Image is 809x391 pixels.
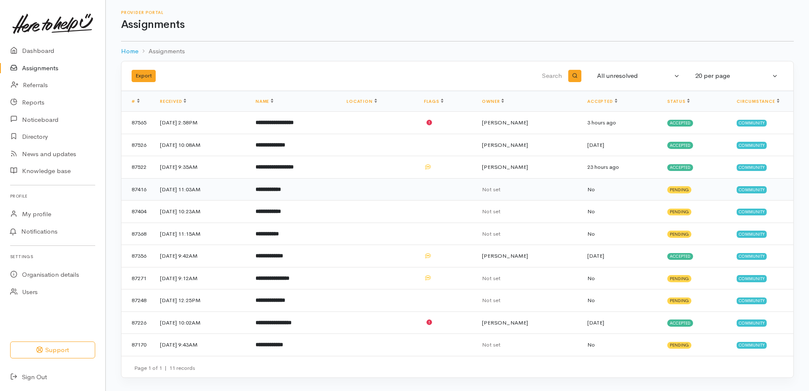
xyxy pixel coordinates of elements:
span: Community [737,231,767,237]
a: # [132,99,140,104]
span: No [587,297,595,304]
small: Page 1 of 1 11 records [134,364,195,372]
span: Community [737,120,767,127]
span: Pending [667,297,691,304]
td: 87526 [121,134,153,156]
td: [DATE] 10:02AM [153,311,249,334]
span: | [165,364,167,372]
time: [DATE] [587,319,604,326]
span: Community [737,186,767,193]
button: Export [132,70,156,82]
a: Name [256,99,273,104]
span: Accepted [667,253,693,260]
td: 87271 [121,267,153,289]
span: [PERSON_NAME] [482,163,528,171]
span: Community [737,297,767,304]
td: 87170 [121,334,153,356]
td: [DATE] 11:03AM [153,178,249,201]
time: [DATE] [587,252,604,259]
span: Accepted [667,164,693,171]
span: Pending [667,186,691,193]
span: Community [737,209,767,215]
td: [DATE] 2:58PM [153,112,249,134]
span: [PERSON_NAME] [482,119,528,126]
td: 87356 [121,245,153,267]
a: Location [347,99,377,104]
td: 87565 [121,112,153,134]
button: Support [10,341,95,359]
span: Not set [482,208,501,215]
td: 87368 [121,223,153,245]
span: [PERSON_NAME] [482,141,528,149]
td: 87226 [121,311,153,334]
span: No [587,208,595,215]
span: Accepted [667,142,693,149]
a: Flags [424,99,443,104]
button: All unresolved [592,68,685,84]
span: Community [737,142,767,149]
span: Community [737,164,767,171]
td: [DATE] 10:08AM [153,134,249,156]
span: Pending [667,342,691,349]
td: [DATE] 9:42AM [153,245,249,267]
div: 20 per page [695,71,770,81]
td: 87404 [121,201,153,223]
span: Not set [482,230,501,237]
a: Received [160,99,186,104]
h6: Settings [10,251,95,262]
td: [DATE] 9:12AM [153,267,249,289]
td: 87248 [121,289,153,312]
time: [DATE] [587,141,604,149]
button: 20 per page [690,68,783,84]
span: No [587,275,595,282]
a: Status [667,99,690,104]
a: Accepted [587,99,617,104]
time: 3 hours ago [587,119,616,126]
h1: Assignments [121,19,794,31]
td: [DATE] 12:25PM [153,289,249,312]
a: Home [121,47,138,56]
span: Community [737,253,767,260]
li: Assignments [138,47,185,56]
td: [DATE] 11:15AM [153,223,249,245]
span: Pending [667,231,691,237]
td: 87416 [121,178,153,201]
span: Not set [482,275,501,282]
span: Community [737,319,767,326]
h6: Provider Portal [121,10,794,15]
span: Pending [667,275,691,282]
time: 23 hours ago [587,163,619,171]
td: [DATE] 9:43AM [153,334,249,356]
span: Pending [667,209,691,215]
span: Accepted [667,120,693,127]
span: Accepted [667,319,693,326]
span: No [587,186,595,193]
span: No [587,341,595,348]
td: 87522 [121,156,153,179]
span: Community [737,342,767,349]
span: Community [737,275,767,282]
span: Not set [482,341,501,348]
span: Not set [482,186,501,193]
span: [PERSON_NAME] [482,252,528,259]
td: [DATE] 9:35AM [153,156,249,179]
span: No [587,230,595,237]
a: Circumstance [737,99,779,104]
td: [DATE] 10:23AM [153,201,249,223]
h6: Profile [10,190,95,202]
a: Owner [482,99,504,104]
span: [PERSON_NAME] [482,319,528,326]
nav: breadcrumb [121,41,794,61]
input: Search [362,66,564,86]
span: Not set [482,297,501,304]
div: All unresolved [597,71,672,81]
